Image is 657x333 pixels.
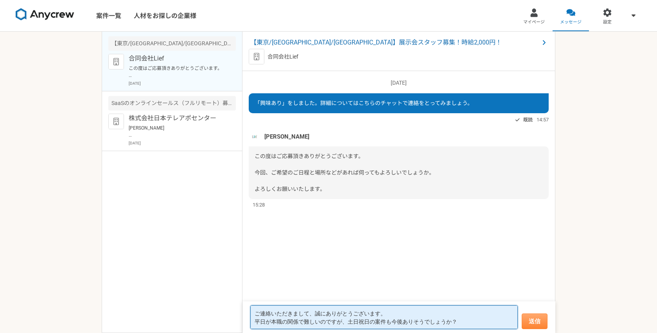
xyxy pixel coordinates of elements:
[129,114,225,123] p: 株式会社日本テレアポセンター
[264,132,309,141] span: [PERSON_NAME]
[523,19,545,25] span: マイページ
[267,53,298,61] p: 合同会社Lief
[129,140,236,146] p: [DATE]
[108,54,124,69] img: default_org_logo-42cde973f59100197ec2c8e796e4974ac8490bb5b08a0eb061ff975e4574aa76.png
[249,49,264,64] img: default_org_logo-42cde973f59100197ec2c8e796e4974ac8490bb5b08a0eb061ff975e4574aa76.png
[537,116,549,123] span: 14:57
[249,131,260,142] img: unnamed.png
[129,125,225,139] p: [PERSON_NAME] お世話になっております。 ご返信いただきありがとうございます。 承知いたしました。 また機会がございましたらよろしくお願いいたします。
[108,114,124,129] img: default_org_logo-42cde973f59100197ec2c8e796e4974ac8490bb5b08a0eb061ff975e4574aa76.png
[129,65,225,79] p: この度はご応募頂きありがとうございます。 今回、ご希望のご日程と場所などがあれば伺ってもよろしいでしょうか。 よろしくお願いいたします。
[250,38,539,47] span: 【東京/[GEOGRAPHIC_DATA]/[GEOGRAPHIC_DATA]】展示会スタッフ募集！時給2,000円！
[603,19,612,25] span: 設定
[129,80,236,86] p: [DATE]
[255,153,434,192] span: この度はご応募頂きありがとうございます。 今回、ご希望のご日程と場所などがあれば伺ってもよろしいでしょうか。 よろしくお願いいたします。
[249,79,549,87] p: [DATE]
[560,19,582,25] span: メッセージ
[16,8,74,21] img: 8DqYSo04kwAAAAASUVORK5CYII=
[255,100,473,106] span: 「興味あり」をしました。詳細についてはこちらのチャットで連絡をとってみましょう。
[108,96,236,110] div: SaaSのオンラインセールス（フルリモート）募集
[522,313,547,329] button: 送信
[250,305,518,329] textarea: ご連絡いただきまして、誠にありがとうございます。 平日が本職の関係で難しいのですが、土日祝日の案件も今後ありそうでしょうか？
[253,201,265,208] span: 15:28
[523,115,533,125] span: 既読
[108,36,236,51] div: 【東京/[GEOGRAPHIC_DATA]/[GEOGRAPHIC_DATA]】展示会スタッフ募集！時給2,000円！
[129,54,225,63] p: 合同会社Lief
